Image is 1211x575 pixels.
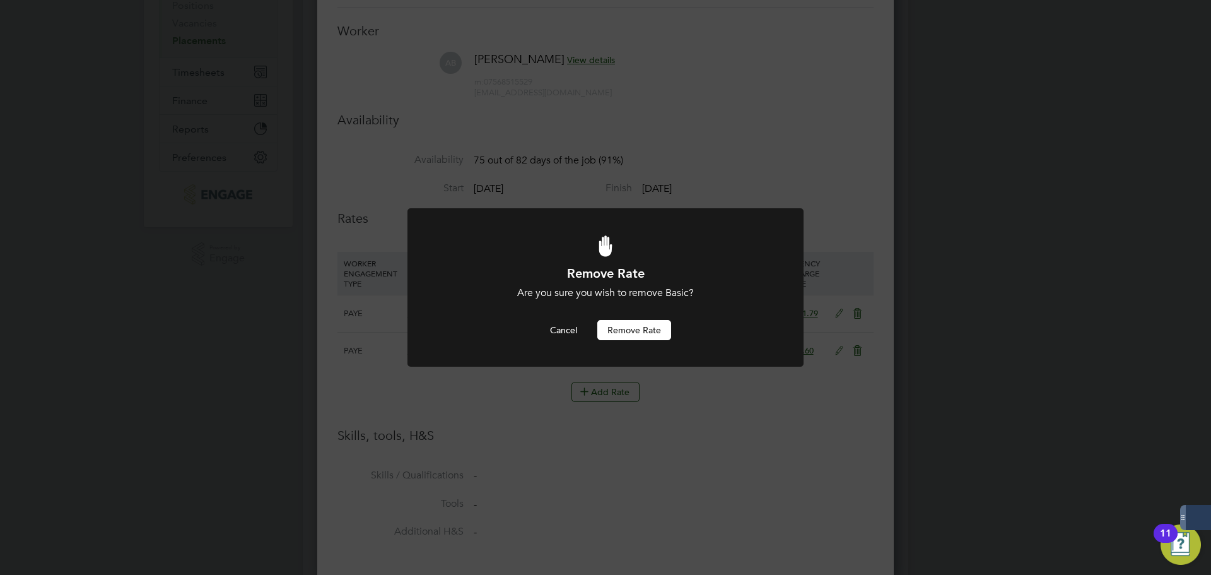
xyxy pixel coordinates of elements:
h1: Remove Rate [442,265,769,282]
div: 11 [1160,533,1171,550]
button: Remove rate [597,320,671,340]
button: Cancel [540,320,587,340]
div: Are you sure you wish to remove Basic? [442,287,769,300]
button: Open Resource Center, 11 new notifications [1161,525,1201,565]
